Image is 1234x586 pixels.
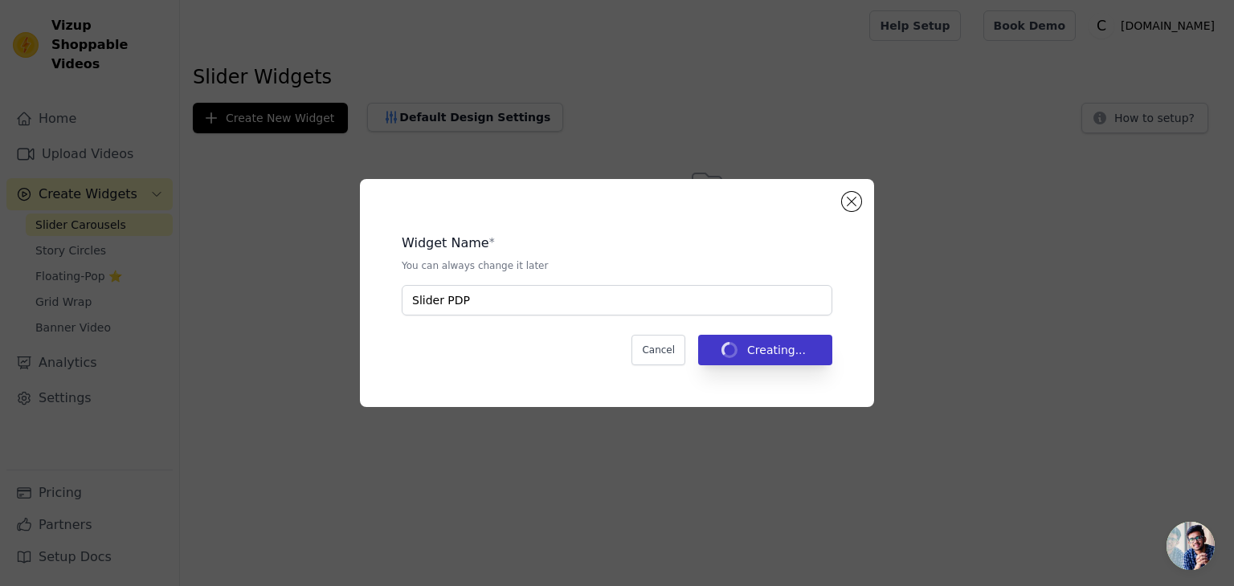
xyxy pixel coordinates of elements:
[402,234,489,253] legend: Widget Name
[631,335,685,365] button: Cancel
[842,192,861,211] button: Close modal
[402,259,832,272] p: You can always change it later
[698,335,832,365] button: Creating...
[1167,522,1215,570] div: Open chat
